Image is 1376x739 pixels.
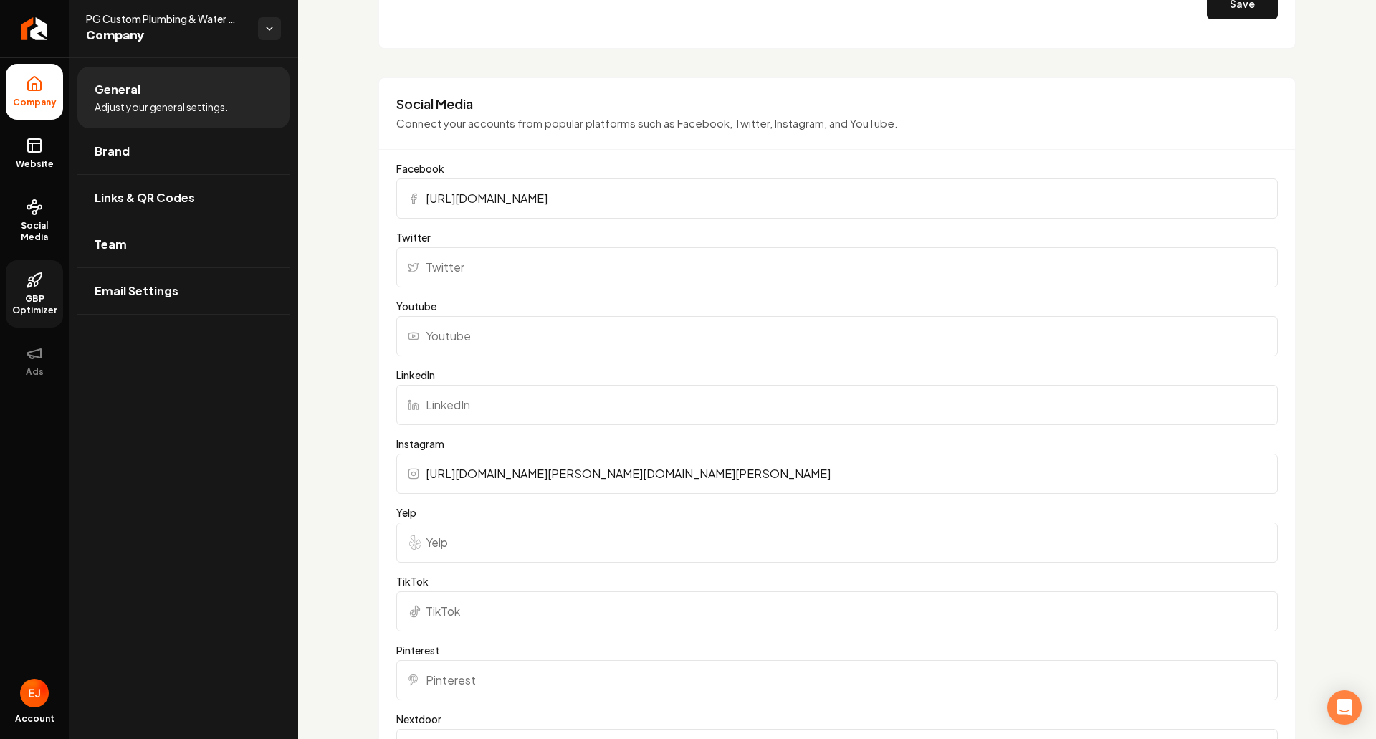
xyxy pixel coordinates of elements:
p: Connect your accounts from popular platforms such as Facebook, Twitter, Instagram, and YouTube. [396,115,1278,132]
input: Facebook [396,178,1278,219]
a: Email Settings [77,268,290,314]
button: Open user button [20,679,49,707]
h3: Social Media [396,95,1278,113]
span: Account [15,713,54,725]
img: Rebolt Logo [21,17,48,40]
div: Open Intercom Messenger [1327,690,1362,725]
span: Company [7,97,62,108]
input: LinkedIn [396,385,1278,425]
span: Website [10,158,59,170]
a: Team [77,221,290,267]
a: Website [6,125,63,181]
label: Youtube [396,299,1278,313]
input: Instagram [396,454,1278,494]
label: Twitter [396,230,1278,244]
label: Yelp [396,505,1278,520]
span: General [95,81,140,98]
a: Links & QR Codes [77,175,290,221]
input: Youtube [396,316,1278,356]
span: Email Settings [95,282,178,300]
label: Facebook [396,161,1278,176]
label: Instagram [396,437,1278,451]
button: Ads [6,333,63,389]
span: Ads [20,366,49,378]
input: Twitter [396,247,1278,287]
label: Nextdoor [396,712,1278,726]
label: TikTok [396,574,1278,588]
span: Links & QR Codes [95,189,195,206]
span: Team [95,236,127,253]
span: GBP Optimizer [6,293,63,316]
span: Adjust your general settings. [95,100,228,114]
input: Pinterest [396,660,1278,700]
span: PG Custom Plumbing & Water Filtration [86,11,247,26]
span: Company [86,26,247,46]
span: Brand [95,143,130,160]
label: LinkedIn [396,368,1278,382]
img: Eduard Joers [20,679,49,707]
a: Brand [77,128,290,174]
span: Social Media [6,220,63,243]
a: GBP Optimizer [6,260,63,328]
input: Yelp [396,523,1278,563]
a: Social Media [6,187,63,254]
label: Pinterest [396,643,1278,657]
input: TikTok [396,591,1278,631]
